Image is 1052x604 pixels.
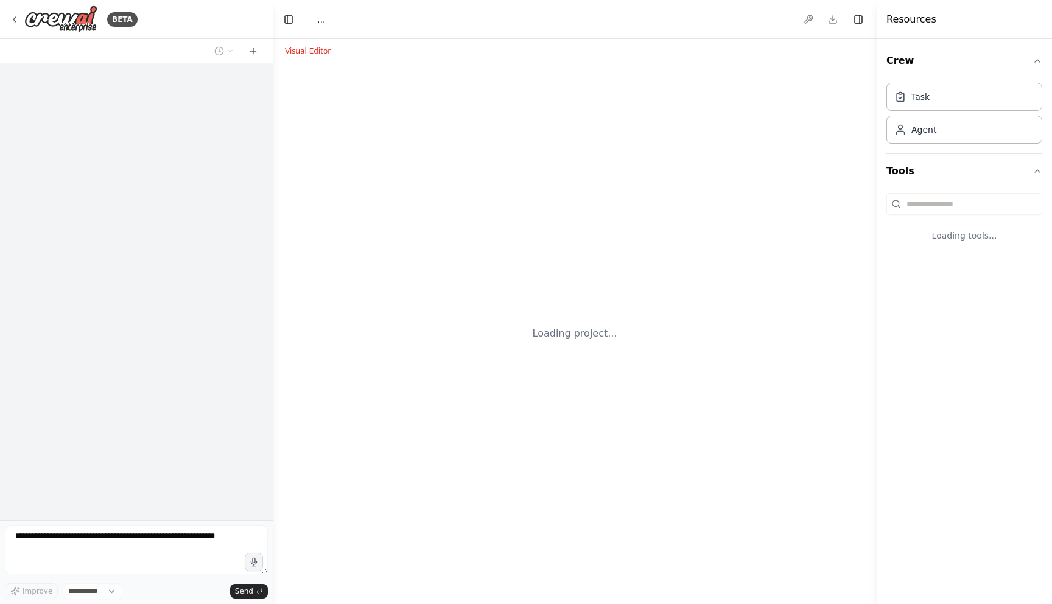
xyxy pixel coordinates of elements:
div: Crew [886,78,1042,153]
button: Visual Editor [278,44,338,58]
button: Hide right sidebar [850,11,867,28]
img: Logo [24,5,97,33]
button: Send [230,584,268,599]
button: Improve [5,583,58,599]
div: Tools [886,188,1042,261]
button: Hide left sidebar [280,11,297,28]
button: Start a new chat [244,44,263,58]
div: Loading project... [533,326,617,341]
span: Improve [23,586,52,596]
button: Click to speak your automation idea [245,553,263,571]
div: Task [911,91,930,103]
span: ... [317,13,325,26]
button: Tools [886,154,1042,188]
button: Switch to previous chat [209,44,239,58]
h4: Resources [886,12,936,27]
div: Loading tools... [886,220,1042,251]
button: Crew [886,44,1042,78]
div: BETA [107,12,138,27]
span: Send [235,586,253,596]
div: Agent [911,124,936,136]
nav: breadcrumb [317,13,325,26]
